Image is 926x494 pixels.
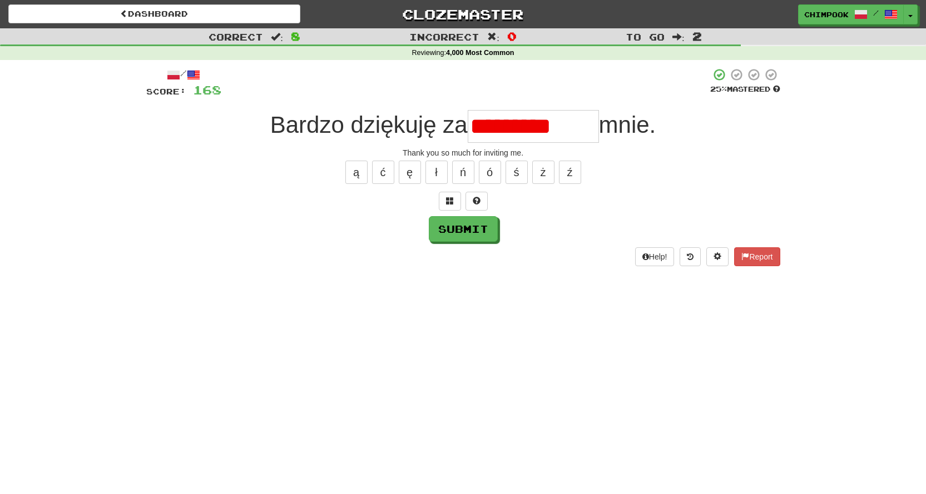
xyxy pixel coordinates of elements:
[399,161,421,184] button: ę
[271,32,283,42] span: :
[409,31,479,42] span: Incorrect
[425,161,448,184] button: ł
[559,161,581,184] button: ź
[672,32,685,42] span: :
[680,247,701,266] button: Round history (alt+y)
[193,83,221,97] span: 168
[345,161,368,184] button: ą
[692,29,702,43] span: 2
[710,84,780,94] div: Mastered
[439,192,461,211] button: Switch sentence to multiple choice alt+p
[372,161,394,184] button: ć
[429,216,498,242] button: Submit
[804,9,849,19] span: chimpook
[599,112,656,138] span: mnie.
[466,192,488,211] button: Single letter hint - you only get 1 per sentence and score half the points! alt+h
[487,32,499,42] span: :
[734,247,780,266] button: Report
[146,147,780,158] div: Thank you so much for inviting me.
[291,29,300,43] span: 8
[626,31,665,42] span: To go
[710,84,727,93] span: 25 %
[635,247,675,266] button: Help!
[452,161,474,184] button: ń
[146,68,221,82] div: /
[270,112,468,138] span: Bardzo dziękuję za
[506,161,528,184] button: ś
[317,4,609,24] a: Clozemaster
[532,161,554,184] button: ż
[798,4,904,24] a: chimpook /
[446,49,514,57] strong: 4,000 Most Common
[146,87,186,96] span: Score:
[209,31,263,42] span: Correct
[479,161,501,184] button: ó
[873,9,879,17] span: /
[8,4,300,23] a: Dashboard
[507,29,517,43] span: 0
